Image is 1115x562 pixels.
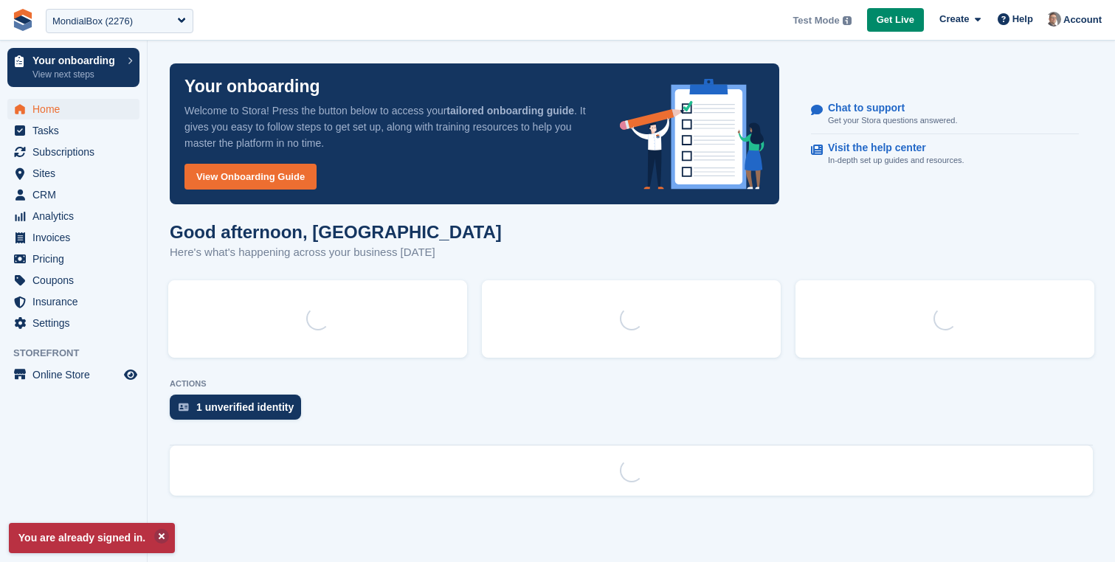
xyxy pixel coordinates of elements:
p: Visit the help center [828,142,953,154]
p: View next steps [32,68,120,81]
span: Analytics [32,206,121,226]
p: Get your Stora questions answered. [828,114,957,127]
div: MondialBox (2276) [52,14,133,29]
img: verify_identity-adf6edd0f0f0b5bbfe63781bf79b02c33cf7c696d77639b501bdc392416b5a36.svg [179,403,189,412]
span: Pricing [32,249,121,269]
span: Coupons [32,270,121,291]
a: menu [7,227,139,248]
span: Help [1012,12,1033,27]
a: Get Live [867,8,924,32]
a: menu [7,364,139,385]
p: Here's what's happening across your business [DATE] [170,244,502,261]
a: Your onboarding View next steps [7,48,139,87]
span: Home [32,99,121,119]
p: Your onboarding [32,55,120,66]
span: Storefront [13,346,147,361]
span: Account [1063,13,1102,27]
strong: tailored onboarding guide [446,105,574,117]
img: stora-icon-8386f47178a22dfd0bd8f6a31ec36ba5ce8667c1dd55bd0f319d3a0aa187defe.svg [12,9,34,31]
span: Settings [32,313,121,333]
span: Sites [32,163,121,184]
a: menu [7,291,139,312]
img: Sebastien Bonnier [1046,12,1061,27]
p: Welcome to Stora! Press the button below to access your . It gives you easy to follow steps to ge... [184,103,596,151]
span: Tasks [32,120,121,141]
a: menu [7,313,139,333]
a: menu [7,206,139,226]
span: Test Mode [793,13,839,28]
img: onboarding-info-6c161a55d2c0e0a8cae90662b2fe09162a5109e8cc188191df67fb4f79e88e88.svg [620,79,764,190]
a: menu [7,270,139,291]
span: Get Live [877,13,914,27]
p: You are already signed in. [9,523,175,553]
a: Chat to support Get your Stora questions answered. [811,94,1079,135]
a: 1 unverified identity [170,395,308,427]
span: Online Store [32,364,121,385]
a: menu [7,99,139,119]
p: In-depth set up guides and resources. [828,154,964,167]
span: CRM [32,184,121,205]
img: icon-info-grey-7440780725fd019a000dd9b08b2336e03edf1995a4989e88bcd33f0948082b44.svg [843,16,852,25]
a: Visit the help center In-depth set up guides and resources. [811,134,1079,174]
p: Chat to support [828,102,945,114]
a: menu [7,163,139,184]
span: Subscriptions [32,142,121,162]
a: View Onboarding Guide [184,164,317,190]
a: Preview store [122,366,139,384]
h1: Good afternoon, [GEOGRAPHIC_DATA] [170,222,502,242]
a: menu [7,249,139,269]
span: Create [939,12,969,27]
div: 1 unverified identity [196,401,294,413]
a: menu [7,142,139,162]
p: Your onboarding [184,78,320,95]
span: Insurance [32,291,121,312]
span: Invoices [32,227,121,248]
p: ACTIONS [170,379,1093,389]
a: menu [7,120,139,141]
a: menu [7,184,139,205]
